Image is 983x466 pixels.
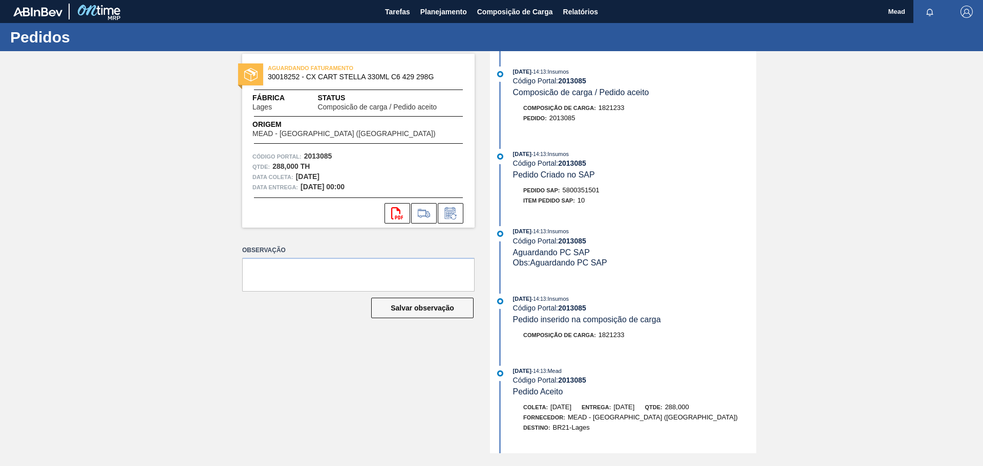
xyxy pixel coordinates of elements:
div: Código Portal: [513,77,756,85]
span: : Insumos [546,228,569,234]
strong: 2013085 [558,159,586,167]
img: atual [497,71,503,77]
span: : Insumos [546,151,569,157]
img: atual [497,153,503,160]
span: [DATE] [613,403,634,411]
span: 2013085 [549,114,575,122]
span: 30018252 - CX CART STELLA 330ML C6 429 298G [268,73,454,81]
span: 1821233 [599,104,625,112]
span: Composicão de carga / Pedido aceito [317,103,437,111]
span: Pedido SAP: [523,187,560,193]
img: TNhmsLtSVTkK8tSr43FrP2fwEKptu5GPRR3wAAAABJRU5ErkJggg== [13,7,62,16]
strong: [DATE] [296,172,319,181]
span: BR21-Lages [553,424,590,431]
div: Código Portal: [513,159,756,167]
span: Obs: Aguardando PC SAP [513,258,607,267]
label: Observação [242,243,475,258]
span: Data coleta: [252,172,293,182]
span: Composicão de carga / Pedido aceito [513,88,649,97]
span: Pedido inserido na composição de carga [513,315,661,324]
span: Fornecedor: [523,414,565,420]
span: : Insumos [546,69,569,75]
h1: Pedidos [10,31,192,43]
span: 288,000 [665,403,689,411]
span: Fábrica [252,93,304,103]
strong: 2013085 [304,152,332,160]
span: Lages [252,103,272,111]
span: Qtde: [645,404,662,410]
span: - 14:13 [531,229,546,234]
span: MEAD - [GEOGRAPHIC_DATA] ([GEOGRAPHIC_DATA]) [252,130,436,138]
span: [DATE] [513,151,531,157]
span: AGUARDANDO FATURAMENTO [268,63,411,73]
span: MEAD - [GEOGRAPHIC_DATA] ([GEOGRAPHIC_DATA]) [568,413,738,421]
span: [DATE] [513,69,531,75]
span: - 14:13 [531,296,546,302]
div: Ir para Composição de Carga [411,203,437,224]
img: atual [497,231,503,237]
span: Pedido Criado no SAP [513,170,595,179]
span: Relatórios [563,6,598,18]
span: 1821233 [599,331,625,339]
span: : Insumos [546,296,569,302]
div: Código Portal: [513,304,756,312]
span: Código Portal: [252,151,302,162]
span: Status [317,93,464,103]
span: Item pedido SAP: [523,197,575,204]
span: [DATE] [513,296,531,302]
img: Logout [960,6,973,18]
span: : Mead [546,368,562,374]
span: Pedido : [523,115,547,121]
span: - 14:13 [531,368,546,374]
strong: 2013085 [558,77,586,85]
span: - 14:13 [531,69,546,75]
div: Abrir arquivo PDF [384,203,410,224]
img: atual [497,298,503,304]
span: Composição de Carga : [523,332,596,338]
span: [DATE] [550,403,571,411]
span: Entrega: [582,404,611,410]
img: status [244,68,258,81]
span: Coleta: [523,404,548,410]
div: Informar alteração no pedido [438,203,463,224]
span: 5800351501 [563,186,600,194]
strong: [DATE] 00:00 [301,183,345,191]
strong: 288,000 TH [272,162,310,170]
span: Origem [252,119,464,130]
span: Composição de Carga : [523,105,596,111]
span: Pedido Aceito [513,387,563,396]
div: Código Portal: [513,237,756,245]
span: Composição de Carga [477,6,553,18]
strong: 2013085 [558,376,586,384]
span: [DATE] [513,368,531,374]
span: Tarefas [385,6,410,18]
span: Aguardando PC SAP [513,248,590,257]
span: - 14:13 [531,151,546,157]
img: atual [497,370,503,376]
span: [DATE] [513,228,531,234]
span: Qtde : [252,162,270,172]
div: Código Portal: [513,376,756,384]
strong: 2013085 [558,237,586,245]
span: Planejamento [420,6,467,18]
button: Notificações [913,5,946,19]
span: Destino: [523,425,550,431]
button: Salvar observação [371,298,474,318]
strong: 2013085 [558,304,586,312]
span: Data entrega: [252,182,298,192]
span: 10 [578,196,585,204]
